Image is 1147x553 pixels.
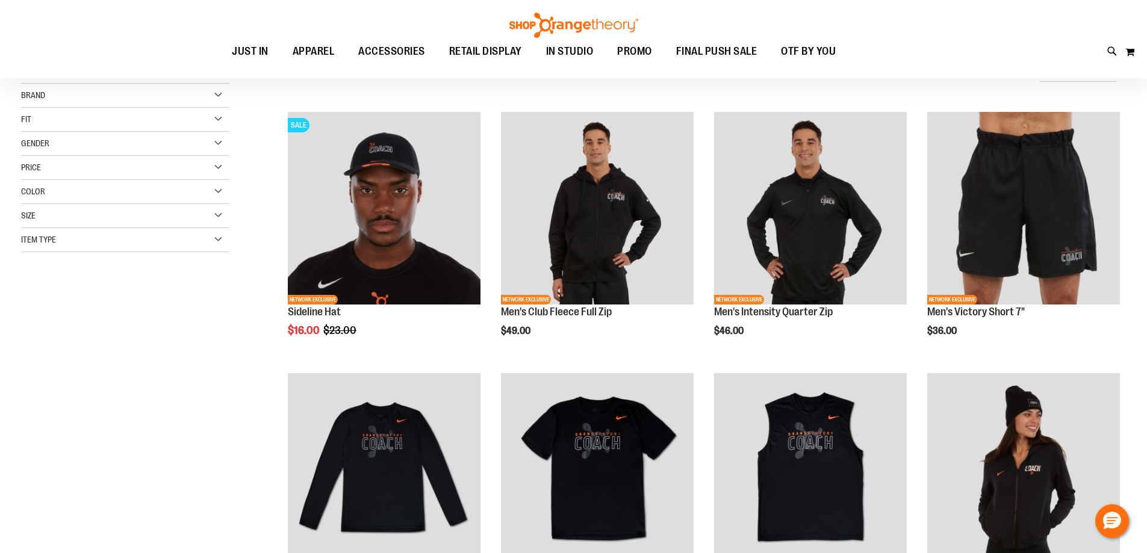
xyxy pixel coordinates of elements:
span: Price [21,162,41,172]
span: NETWORK EXCLUSIVE [501,295,551,304]
span: PROMO [617,38,652,65]
a: Men's Victory Short 7" [927,306,1025,318]
span: $49.00 [501,326,532,336]
span: RETAIL DISPLAY [449,38,522,65]
div: product [708,106,913,367]
span: FINAL PUSH SALE [676,38,757,65]
span: $46.00 [714,326,745,336]
span: OTF BY YOU [781,38,836,65]
img: Sideline Hat primary image [288,112,480,304]
div: product [495,106,700,367]
img: Shop Orangetheory [508,13,640,38]
div: product [282,106,486,367]
img: OTF Mens Coach FA23 Intensity Quarter Zip - Black primary image [714,112,907,304]
a: Sideline Hat [288,306,341,318]
span: IN STUDIO [546,38,594,65]
img: OTF Mens Coach FA23 Club Fleece Full Zip - Black primary image [501,112,694,304]
a: Men's Intensity Quarter Zip [714,306,833,318]
span: Size [21,211,36,220]
span: Gender [21,138,49,148]
span: ACCESSORIES [358,38,425,65]
a: OTF BY YOU [769,38,848,66]
span: $23.00 [323,324,358,336]
a: OTF Mens Coach FA23 Club Fleece Full Zip - Black primary imageNETWORK EXCLUSIVE [501,112,694,306]
a: OTF Mens Coach FA23 Intensity Quarter Zip - Black primary imageNETWORK EXCLUSIVE [714,112,907,306]
span: NETWORK EXCLUSIVE [927,295,977,304]
a: PROMO [605,38,664,66]
a: RETAIL DISPLAY [437,38,534,66]
span: NETWORK EXCLUSIVE [714,295,764,304]
a: Men's Club Fleece Full Zip [501,306,612,318]
a: APPAREL [281,38,347,66]
span: $36.00 [927,326,959,336]
span: JUST IN [232,38,269,65]
span: $16.00 [288,324,322,336]
a: IN STUDIO [534,38,606,65]
a: ACCESSORIES [346,38,437,66]
span: Color [21,187,45,196]
span: Fit [21,114,31,124]
a: OTF Mens Coach FA23 Victory Short - Black primary imageNETWORK EXCLUSIVE [927,112,1120,306]
span: SALE [288,118,309,132]
span: Brand [21,90,45,100]
button: Hello, have a question? Let’s chat. [1095,504,1129,538]
a: FINAL PUSH SALE [664,38,769,66]
span: Item Type [21,235,56,244]
a: JUST IN [220,38,281,66]
span: APPAREL [293,38,335,65]
a: Sideline Hat primary imageSALENETWORK EXCLUSIVE [288,112,480,306]
div: product [921,106,1126,367]
img: OTF Mens Coach FA23 Victory Short - Black primary image [927,112,1120,304]
span: NETWORK EXCLUSIVE [288,295,338,304]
